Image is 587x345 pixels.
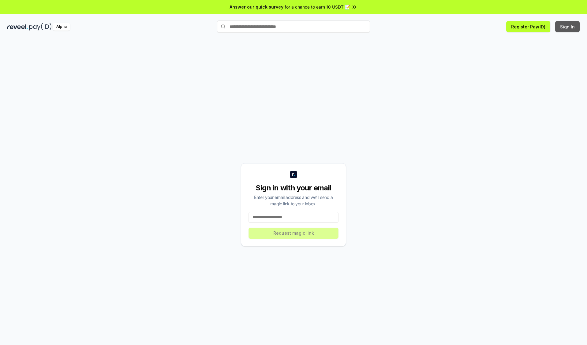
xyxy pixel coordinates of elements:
[249,183,338,193] div: Sign in with your email
[29,23,52,31] img: pay_id
[555,21,580,32] button: Sign In
[506,21,550,32] button: Register Pay(ID)
[53,23,70,31] div: Alpha
[7,23,28,31] img: reveel_dark
[230,4,283,10] span: Answer our quick survey
[285,4,350,10] span: for a chance to earn 10 USDT 📝
[290,171,297,178] img: logo_small
[249,194,338,207] div: Enter your email address and we’ll send a magic link to your inbox.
